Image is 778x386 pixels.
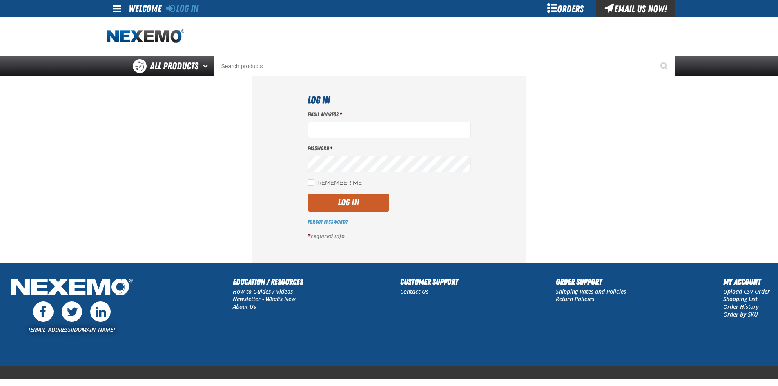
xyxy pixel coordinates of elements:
[556,288,626,295] a: Shipping Rates and Policies
[214,56,675,76] input: Search
[107,29,184,44] a: Home
[556,276,626,288] h2: Order Support
[308,179,362,187] label: Remember Me
[723,310,758,318] a: Order by SKU
[655,56,675,76] button: Start Searching
[107,29,184,44] img: Nexemo logo
[29,326,115,333] a: [EMAIL_ADDRESS][DOMAIN_NAME]
[233,276,303,288] h2: Education / Resources
[233,295,296,303] a: Newsletter - What's New
[308,194,389,212] button: Log In
[308,93,471,107] h1: Log In
[8,276,135,300] img: Nexemo Logo
[233,288,293,295] a: How to Guides / Videos
[723,303,759,310] a: Order History
[308,179,314,186] input: Remember Me
[308,111,471,118] label: Email Address
[308,219,348,225] a: Forgot Password?
[308,232,471,240] p: required info
[166,3,198,14] a: Log In
[556,295,594,303] a: Return Policies
[723,288,770,295] a: Upload CSV Order
[400,288,428,295] a: Contact Us
[308,145,471,152] label: Password
[723,295,758,303] a: Shopping List
[723,276,770,288] h2: My Account
[400,276,458,288] h2: Customer Support
[150,59,198,74] span: All Products
[200,56,214,76] button: Open All Products pages
[233,303,256,310] a: About Us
